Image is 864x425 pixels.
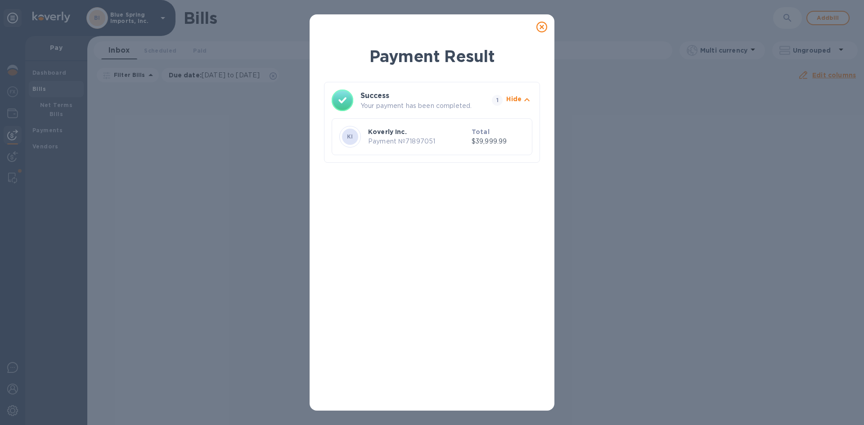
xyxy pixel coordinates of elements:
b: KI [347,133,353,140]
span: 1 [492,95,503,106]
p: $39,999.99 [472,137,525,146]
p: Payment № 71897051 [368,137,468,146]
p: Koverly Inc. [368,127,468,136]
h1: Payment Result [324,45,540,67]
p: Hide [506,94,522,103]
button: Hide [506,94,532,107]
h3: Success [360,90,476,101]
b: Total [472,128,490,135]
p: Your payment has been completed. [360,101,488,111]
